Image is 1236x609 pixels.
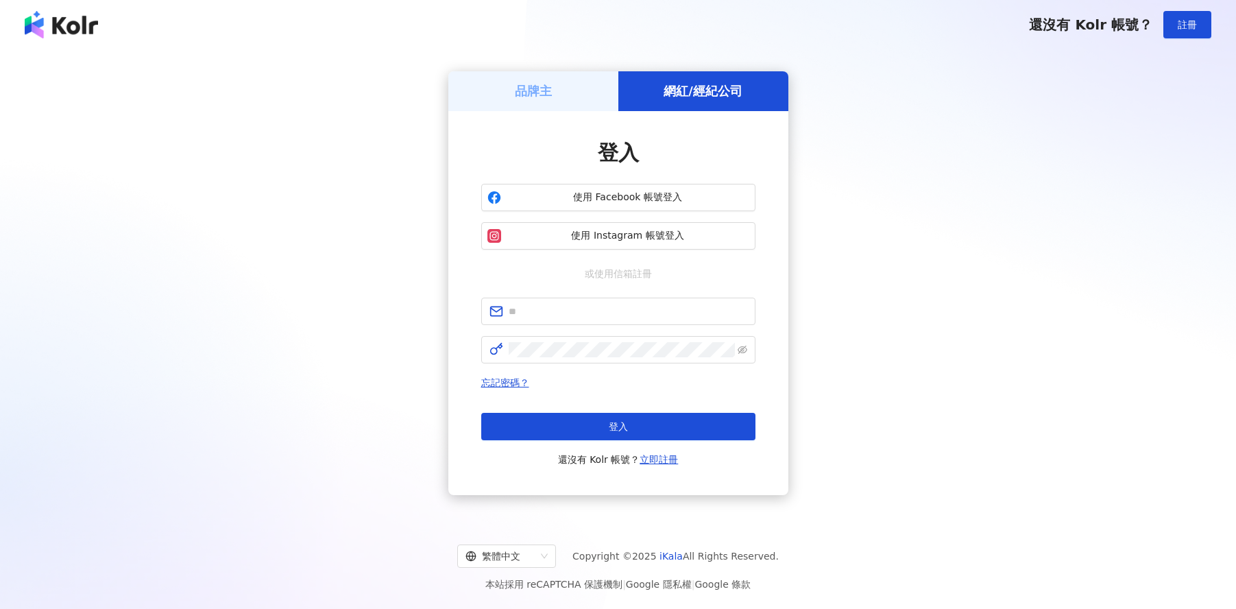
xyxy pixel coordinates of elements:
[485,576,751,593] span: 本站採用 reCAPTCHA 保護機制
[659,551,683,562] a: iKala
[507,191,749,204] span: 使用 Facebook 帳號登入
[465,545,535,567] div: 繁體中文
[640,454,678,465] a: 立即註冊
[694,579,751,590] a: Google 條款
[692,579,695,590] span: |
[598,141,639,165] span: 登入
[558,451,679,468] span: 還沒有 Kolr 帳號？
[481,413,755,440] button: 登入
[626,579,692,590] a: Google 隱私權
[1163,11,1211,38] button: 註冊
[609,421,628,432] span: 登入
[575,266,662,281] span: 或使用信箱註冊
[481,377,529,388] a: 忘記密碼？
[738,345,747,355] span: eye-invisible
[1029,16,1152,33] span: 還沒有 Kolr 帳號？
[622,579,626,590] span: |
[515,82,552,99] h5: 品牌主
[481,184,755,211] button: 使用 Facebook 帳號登入
[25,11,98,38] img: logo
[664,82,742,99] h5: 網紅/經紀公司
[507,229,749,243] span: 使用 Instagram 帳號登入
[572,548,779,564] span: Copyright © 2025 All Rights Reserved.
[1178,19,1197,30] span: 註冊
[481,222,755,250] button: 使用 Instagram 帳號登入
